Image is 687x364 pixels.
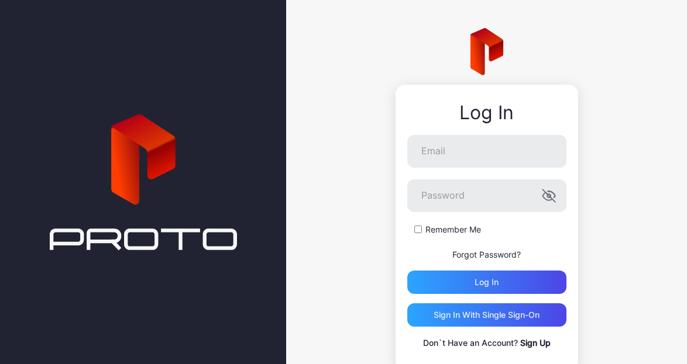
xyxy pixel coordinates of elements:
p: Don`t Have an Account? [407,336,566,350]
div: Log in [475,278,499,287]
a: Sign Up [520,338,551,348]
a: Forgot Password? [452,249,521,259]
input: Email [407,135,566,168]
div: Log In [407,102,566,123]
button: Sign in With Single Sign-On [407,303,566,327]
input: Password [407,179,566,212]
button: Password [542,189,556,203]
label: Remember Me [425,224,481,235]
div: Sign in With Single Sign-On [434,310,540,320]
button: Log in [407,271,566,294]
